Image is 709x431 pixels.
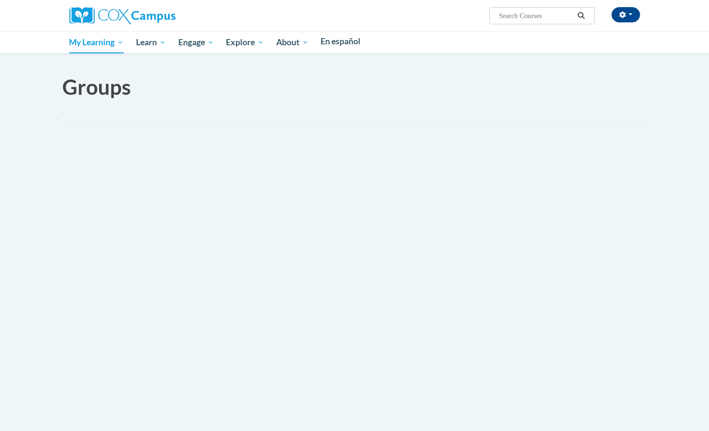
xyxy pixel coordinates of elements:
[276,37,309,48] span: About
[69,11,175,19] a: Cox Campus
[270,31,315,53] a: About
[172,31,220,53] a: Engage
[612,7,640,22] button: Account Settings
[178,37,214,48] span: Engage
[315,31,367,51] a: En español
[69,37,124,48] span: My Learning
[136,37,166,48] span: Learn
[574,10,588,21] button: Search
[321,36,360,46] span: En español
[63,31,130,53] a: My Learning
[220,31,270,53] a: Explore
[226,37,264,48] span: Explore
[130,31,172,53] a: Learn
[55,31,654,53] div: Main menu
[69,7,175,24] img: Cox Campus
[498,10,574,21] input: Search Courses
[62,74,131,99] span: Groups
[577,12,585,20] i: 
